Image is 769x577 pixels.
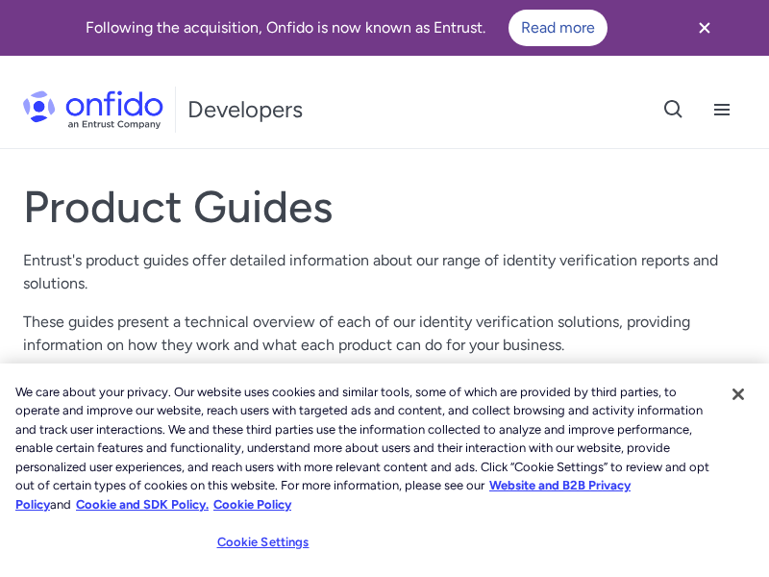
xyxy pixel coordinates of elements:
[187,94,303,125] h1: Developers
[15,383,715,514] div: We care about your privacy. Our website uses cookies and similar tools, some of which are provide...
[213,497,291,512] a: Cookie Policy
[650,86,698,134] button: Open search button
[693,16,716,39] svg: Close banner
[23,249,746,295] p: Entrust's product guides offer detailed information about our range of identity verification repo...
[710,98,733,121] svg: Open navigation menu button
[662,98,685,121] svg: Open search button
[698,86,746,134] button: Open navigation menu button
[23,180,746,234] h1: Product Guides
[23,10,669,46] div: Following the acquisition, Onfido is now known as Entrust.
[23,311,746,357] p: These guides present a technical overview of each of our identity verification solutions, providi...
[717,373,759,415] button: Close
[669,4,740,52] button: Close banner
[203,523,323,562] button: Cookie Settings
[23,90,163,129] img: Onfido Logo
[15,478,631,512] a: More information about our cookie policy., opens in a new tab
[509,10,608,46] a: Read more
[76,497,209,512] a: Cookie and SDK Policy.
